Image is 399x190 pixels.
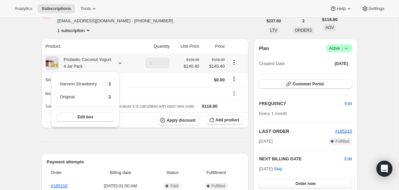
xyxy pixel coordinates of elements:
img: product img [46,56,59,70]
td: Harvest Strawberry [60,80,97,93]
button: Subscriptions [38,4,75,13]
button: Product actions [58,27,91,34]
button: Edit [340,98,356,109]
span: Apply discount [167,118,196,123]
button: Tools [76,4,101,13]
button: Shipping actions [229,75,239,83]
span: Sales tax (if applicable) is not displayed because it is calculated with each new order. [46,104,196,109]
button: Apply discount [157,115,199,125]
button: Settings [358,4,388,13]
span: Billing date [89,169,152,176]
span: Fulfilled [211,183,225,189]
a: #185210 [51,183,68,188]
button: [DATE] [331,59,352,68]
span: $0.00 [214,77,225,82]
span: Fulfillment [194,169,239,176]
h2: NEXT BILLING DATE [259,156,344,162]
span: 2 [108,81,111,86]
span: $237.60 [267,18,281,24]
th: Quantity [135,39,172,54]
span: Paid [170,183,178,189]
span: Settings [368,6,384,11]
span: Order now [296,181,316,186]
span: AOV [326,25,334,30]
span: Customer Portal [293,81,324,87]
span: Status [155,169,189,176]
span: Fulfilled [335,139,349,144]
button: Edit [344,156,352,162]
span: Created Date [259,60,285,67]
span: 2 [108,94,111,99]
small: $156.00 [186,58,199,62]
span: Analytics [15,6,32,11]
button: #185210 [335,128,352,135]
span: [DATE] [335,61,348,66]
th: Order [47,165,87,180]
h2: Payment attempts [47,159,243,165]
span: [DATE] · [259,166,282,171]
button: Skip [270,164,286,174]
span: [DATE] · 01:00 AM [89,183,152,189]
span: Skip [274,166,282,172]
button: Order now [259,179,352,188]
td: Original [60,93,97,106]
span: LTV [270,28,277,33]
button: Help [326,4,356,13]
span: $118.80 [322,16,337,23]
th: Unit Price [172,39,201,54]
th: Shipping [42,72,135,87]
div: box-discount-MOU5XK [46,90,225,97]
span: Add product [215,117,239,123]
button: $237.60 [263,16,285,26]
th: Product [42,39,135,54]
button: Add product [206,115,243,125]
span: Every 1 month [259,111,287,116]
small: 4 Jar Pack [64,64,83,69]
div: Open Intercom Messenger [376,161,392,177]
button: Customer Portal [259,79,352,89]
span: [DATE] [259,138,273,145]
span: Subscriptions [42,6,71,11]
span: Active [329,45,349,52]
span: [EMAIL_ADDRESS][DOMAIN_NAME] · [PHONE_NUMBER] [58,18,179,24]
span: $140.40 [184,63,199,70]
button: Product actions [229,59,239,66]
span: | [341,46,342,51]
span: Edit [344,100,352,107]
small: $156.00 [212,58,225,62]
button: Edit box [57,112,114,122]
div: Probiotic Coconut Yogurt [59,56,111,70]
span: 2 [302,18,305,24]
span: $140.40 [203,63,225,70]
span: Edit box [77,114,93,120]
a: #185210 [335,129,352,134]
span: Help [336,6,345,11]
h2: LAST ORDER [259,128,335,135]
button: Analytics [11,4,36,13]
span: $118.80 [202,104,217,109]
span: ORDERS [295,28,312,33]
h2: FREQUENCY [259,100,344,107]
button: 2 [298,16,309,26]
th: Price [201,39,227,54]
span: Tools [80,6,91,11]
h2: Plan [259,45,269,52]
